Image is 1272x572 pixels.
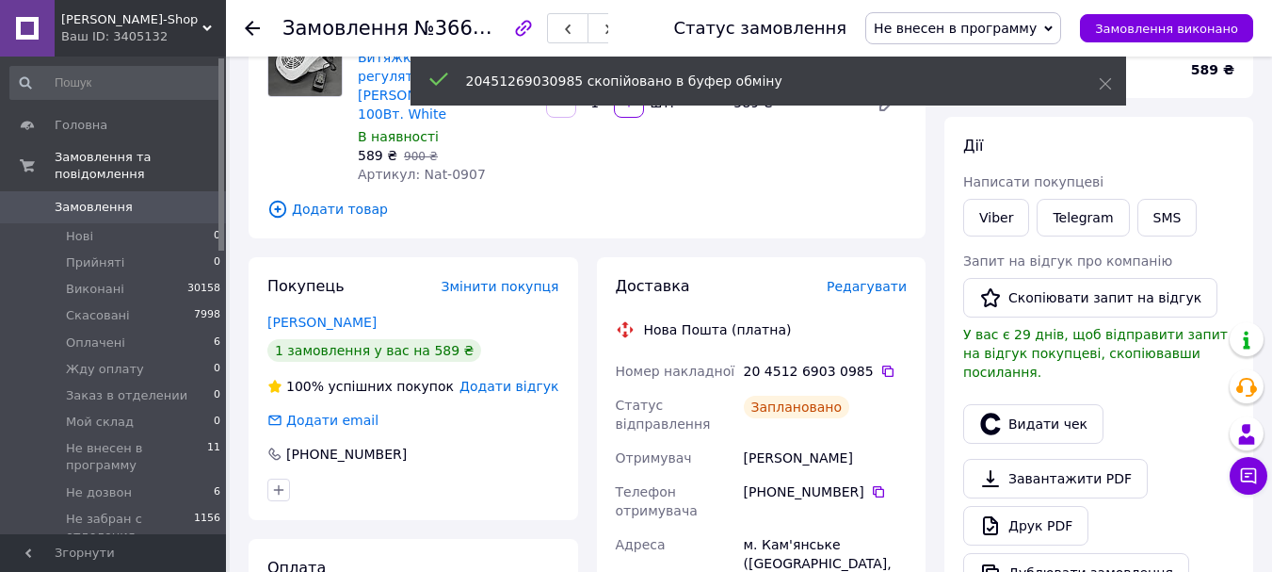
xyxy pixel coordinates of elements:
[267,277,345,295] span: Покупець
[267,377,454,396] div: успішних покупок
[358,50,531,122] a: Витяжка для манікюру з регулятором [PERSON_NAME] 858-9 на 100Вт. White
[744,362,907,381] div: 20 4512 6903 0985
[284,411,380,430] div: Додати email
[963,459,1148,498] a: Завантажити PDF
[61,11,202,28] span: Mary-Shop
[66,281,124,298] span: Виконані
[358,129,439,144] span: В наявності
[358,148,397,163] span: 589 ₴
[639,320,797,339] div: Нова Пошта (платна)
[466,72,1052,90] div: 20451269030985 скопійовано в буфер обміну
[1080,14,1253,42] button: Замовлення виконано
[214,414,220,431] span: 0
[963,327,1228,380] span: У вас є 29 днів, щоб відправити запит на відгук покупцеві, скопіювавши посилання.
[1037,199,1129,237] a: Telegram
[66,387,187,404] span: Заказ в отделении
[1095,22,1238,36] span: Замовлення виконано
[266,411,380,430] div: Додати email
[827,279,907,294] span: Редагувати
[194,307,220,324] span: 7998
[963,199,1029,237] a: Viber
[459,379,558,394] span: Додати відгук
[245,19,260,38] div: Повернутися назад
[214,335,220,351] span: 6
[9,66,222,100] input: Пошук
[674,19,847,38] div: Статус замовлення
[616,450,692,466] span: Отримувач
[66,440,207,474] span: Не внесен в программу
[66,361,144,378] span: Жду оплату
[214,387,220,404] span: 0
[187,281,220,298] span: 30158
[616,537,666,552] span: Адреса
[740,441,910,475] div: [PERSON_NAME]
[744,482,907,501] div: [PHONE_NUMBER]
[963,404,1103,444] button: Видати чек
[744,396,850,418] div: Заплановано
[214,254,220,271] span: 0
[282,17,409,40] span: Замовлення
[874,21,1037,36] span: Не внесен в программу
[267,315,377,330] a: [PERSON_NAME]
[214,484,220,501] span: 6
[267,339,481,362] div: 1 замовлення у вас на 589 ₴
[66,414,134,431] span: Мой склад
[66,307,130,324] span: Скасовані
[616,484,698,518] span: Телефон отримувача
[66,254,124,271] span: Прийняті
[207,440,220,474] span: 11
[55,199,133,216] span: Замовлення
[963,174,1103,189] span: Написати покупцеві
[267,199,907,220] span: Додати товар
[61,28,226,45] div: Ваш ID: 3405132
[616,364,735,379] span: Номер накладної
[1230,457,1267,495] button: Чат з покупцем
[194,511,220,545] span: 1156
[268,23,342,96] img: Витяжка для манікюру з регулятором Lilly Beaute 858-9 на 100Вт. White
[963,253,1172,269] span: Запит на відгук про компанію
[442,279,559,294] span: Змінити покупця
[963,278,1217,318] button: Скопіювати запит на відгук
[1191,62,1234,77] b: 589 ₴
[66,228,93,245] span: Нові
[66,484,132,501] span: Не дозвон
[963,137,983,155] span: Дії
[1137,199,1198,237] button: SMS
[286,379,324,394] span: 100%
[214,361,220,378] span: 0
[963,506,1088,546] a: Друк PDF
[616,398,711,432] span: Статус відправлення
[55,117,107,134] span: Головна
[66,511,194,545] span: Не забран с отделения
[66,335,125,351] span: Оплачені
[214,228,220,245] span: 0
[358,167,486,182] span: Артикул: Nat-0907
[284,445,409,464] div: [PHONE_NUMBER]
[55,149,226,183] span: Замовлення та повідомлення
[414,16,548,40] span: №366200953
[404,150,438,163] span: 900 ₴
[616,277,690,295] span: Доставка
